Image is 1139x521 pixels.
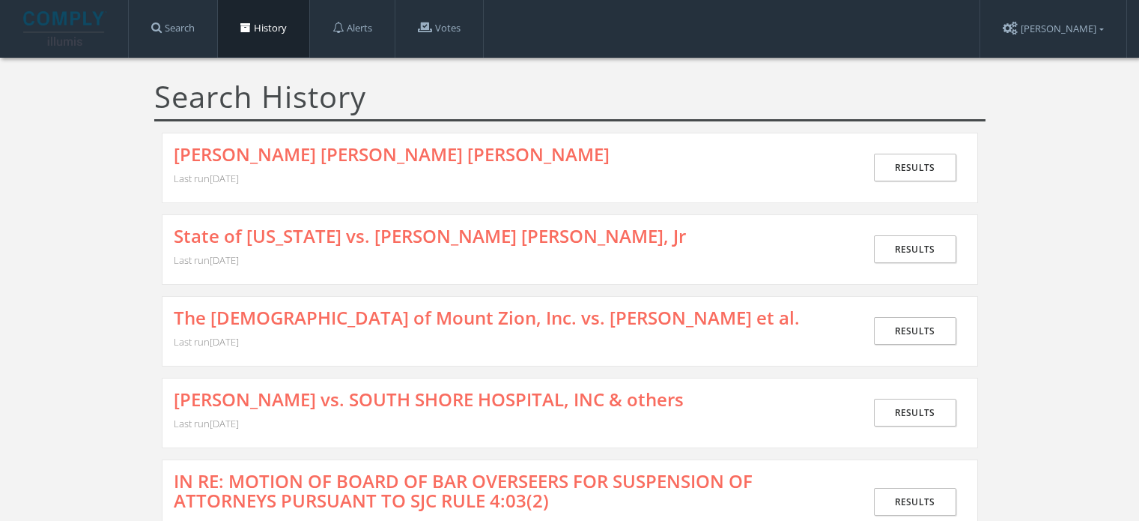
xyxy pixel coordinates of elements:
a: Results [874,317,956,345]
h1: Search History [154,80,985,121]
a: Results [874,235,956,263]
span: Last run [DATE] [174,253,239,267]
a: Results [874,399,956,427]
a: Results [874,154,956,181]
span: Last run [DATE] [174,335,239,349]
span: Last run [DATE] [174,417,239,430]
a: The [DEMOGRAPHIC_DATA] of Mount Zion, Inc. vs. [PERSON_NAME] et al. [174,308,800,328]
a: State of [US_STATE] vs. [PERSON_NAME] [PERSON_NAME], Jr [174,226,686,246]
span: Last run [DATE] [174,172,239,185]
a: Results [874,488,956,516]
a: [PERSON_NAME] [PERSON_NAME] [PERSON_NAME] [174,145,610,164]
a: IN RE: MOTION OF BOARD OF BAR OVERSEERS FOR SUSPENSION OF ATTORNEYS PURSUANT TO SJC RULE 4:03(2) [174,472,843,511]
a: [PERSON_NAME] vs. SOUTH SHORE HOSPITAL, INC & others [174,390,684,409]
img: illumis [23,11,107,46]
